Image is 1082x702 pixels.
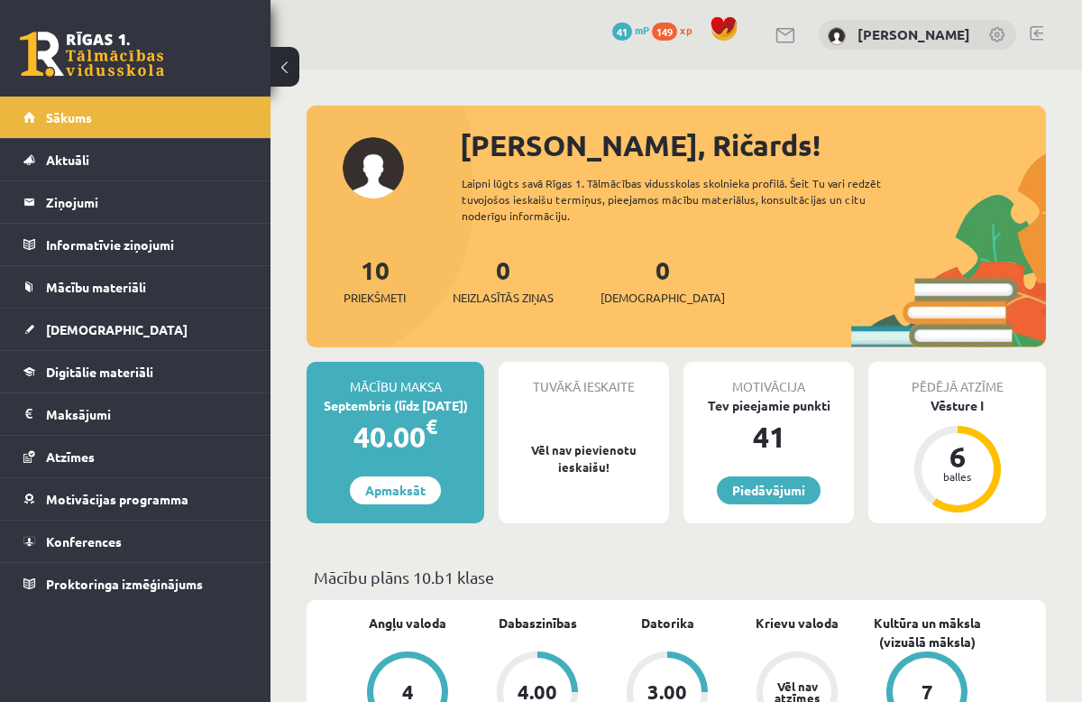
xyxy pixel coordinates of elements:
[23,181,248,223] a: Ziņojumi
[828,27,846,45] img: Ričards Jēgers
[23,266,248,308] a: Mācību materiāli
[344,254,406,307] a: 10Priekšmeti
[453,254,554,307] a: 0Neizlasītās ziņas
[680,23,692,37] span: xp
[46,576,203,592] span: Proktoringa izmēģinājums
[931,442,985,471] div: 6
[862,614,992,651] a: Kultūra un māksla (vizuālā māksla)
[23,139,248,180] a: Aktuāli
[350,476,441,504] a: Apmaksāt
[23,309,248,350] a: [DEMOGRAPHIC_DATA]
[402,682,414,702] div: 4
[868,396,1046,415] div: Vēsture I
[369,614,446,633] a: Angļu valoda
[23,97,248,138] a: Sākums
[683,362,854,396] div: Motivācija
[46,109,92,125] span: Sākums
[23,351,248,393] a: Digitālie materiāli
[23,393,248,435] a: Maksājumi
[46,181,248,223] legend: Ziņojumi
[652,23,677,41] span: 149
[314,565,1039,589] p: Mācību plāns 10.b1 klase
[931,471,985,482] div: balles
[683,396,854,415] div: Tev pieejamie punkti
[647,682,687,702] div: 3.00
[307,362,484,396] div: Mācību maksa
[23,563,248,605] a: Proktoringa izmēģinājums
[46,321,188,337] span: [DEMOGRAPHIC_DATA]
[46,152,89,168] span: Aktuāli
[601,289,725,307] span: [DEMOGRAPHIC_DATA]
[46,448,95,465] span: Atzīmes
[635,23,649,37] span: mP
[717,476,821,504] a: Piedāvājumi
[508,441,660,476] p: Vēl nav pievienotu ieskaišu!
[23,436,248,477] a: Atzīmes
[307,415,484,458] div: 40.00
[868,396,1046,515] a: Vēsture I 6 balles
[868,362,1046,396] div: Pēdējā atzīme
[499,614,577,633] a: Dabaszinības
[857,25,970,43] a: [PERSON_NAME]
[460,124,1046,167] div: [PERSON_NAME], Ričards!
[453,289,554,307] span: Neizlasītās ziņas
[518,682,557,702] div: 4.00
[756,614,839,633] a: Krievu valoda
[499,362,669,396] div: Tuvākā ieskaite
[641,614,694,633] a: Datorika
[46,224,248,265] legend: Informatīvie ziņojumi
[46,533,122,550] span: Konferences
[612,23,632,41] span: 41
[344,289,406,307] span: Priekšmeti
[23,224,248,265] a: Informatīvie ziņojumi
[462,175,905,224] div: Laipni lūgts savā Rīgas 1. Tālmācības vidusskolas skolnieka profilā. Šeit Tu vari redzēt tuvojošo...
[601,254,725,307] a: 0[DEMOGRAPHIC_DATA]
[23,478,248,520] a: Motivācijas programma
[922,682,933,702] div: 7
[46,279,146,295] span: Mācību materiāli
[46,491,188,507] span: Motivācijas programma
[20,32,164,77] a: Rīgas 1. Tālmācības vidusskola
[652,23,701,37] a: 149 xp
[46,393,248,435] legend: Maksājumi
[46,364,153,380] span: Digitālie materiāli
[307,396,484,415] div: Septembris (līdz [DATE])
[612,23,649,37] a: 41 mP
[23,521,248,562] a: Konferences
[683,415,854,458] div: 41
[426,413,437,439] span: €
